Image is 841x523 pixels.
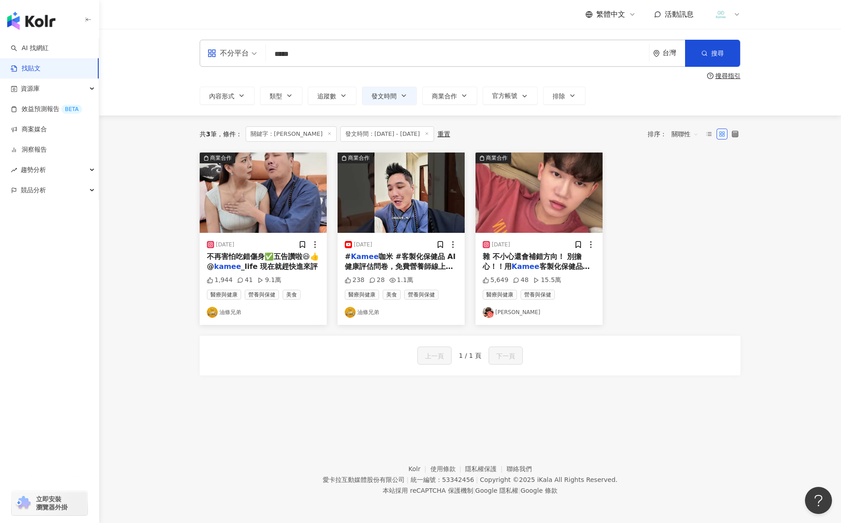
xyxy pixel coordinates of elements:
[663,49,685,57] div: 台灣
[507,465,532,472] a: 聯絡我們
[404,290,439,300] span: 營養與保健
[345,290,379,300] span: 醫療與健康
[200,153,327,233] button: 商業合作
[345,252,351,261] span: #
[217,130,242,138] span: 條件 ：
[245,290,279,300] span: 營養與保健
[492,92,517,99] span: 官方帳號
[596,9,625,19] span: 繁體中文
[369,276,385,285] div: 28
[21,160,46,180] span: 趨勢分析
[653,50,660,57] span: environment
[7,12,55,30] img: logo
[422,87,477,105] button: 商業合作
[411,476,474,483] div: 統一編號：53342456
[473,487,475,494] span: |
[348,153,370,162] div: 商業合作
[475,487,518,494] a: Google 隱私權
[362,87,417,105] button: 發文時間
[200,153,327,233] img: post-image
[345,307,356,318] img: KOL Avatar
[521,487,558,494] a: Google 條款
[685,40,740,67] button: 搜尋
[206,130,210,138] span: 3
[672,127,699,141] span: 關聯性
[11,125,47,134] a: 商案媒合
[483,290,517,300] span: 醫療與健康
[465,465,507,472] a: 隱私權保護
[260,87,302,105] button: 類型
[345,252,456,301] span: 咖米 #客製化保健品 AI健康評估問卷，免費營養師線上1:1諮詢，不再害怕吃錯傷身，官網 https://
[483,87,538,105] button: 官方帳號
[200,130,217,138] div: 共 筆
[283,290,301,300] span: 美食
[12,491,87,515] a: chrome extension立即安裝 瀏覽器外掛
[459,352,481,359] span: 1 / 1 頁
[483,276,508,285] div: 5,649
[476,476,478,483] span: |
[317,93,336,100] span: 追蹤數
[648,127,704,141] div: 排序：
[438,130,450,138] div: 重置
[270,93,282,100] span: 類型
[486,153,507,162] div: 商業合作
[21,180,46,200] span: 競品分析
[665,10,694,19] span: 活動訊息
[805,487,832,514] iframe: Help Scout Beacon - Open
[207,307,218,318] img: KOL Avatar
[483,307,494,318] img: KOL Avatar
[257,276,281,285] div: 9.1萬
[210,153,232,162] div: 商業合作
[200,87,255,105] button: 內容形式
[246,126,337,142] span: 關鍵字：[PERSON_NAME]
[521,290,555,300] span: 營養與保健
[383,290,401,300] span: 美食
[518,487,521,494] span: |
[475,153,603,233] img: post-image
[711,50,724,57] span: 搜尋
[553,93,565,100] span: 排除
[14,496,32,510] img: chrome extension
[537,476,553,483] a: iKala
[407,476,409,483] span: |
[207,307,320,318] a: KOL Avatar油條兄弟
[207,252,319,271] span: 不再害怕吃錯傷身✅五告讚啦😆👍 @
[216,241,234,249] div: [DATE]
[483,307,595,318] a: KOL Avatar[PERSON_NAME]
[11,167,17,173] span: rise
[475,153,603,233] button: 商業合作
[432,93,457,100] span: 商業合作
[543,87,585,105] button: 排除
[340,126,434,142] span: 發文時間：[DATE] - [DATE]
[11,145,47,154] a: 洞察報告
[430,465,466,472] a: 使用條款
[480,476,617,483] div: Copyright © 2025 All Rights Reserved.
[323,476,405,483] div: 愛卡拉互動媒體股份有限公司
[513,276,529,285] div: 48
[715,72,740,79] div: 搜尋指引
[11,105,82,114] a: 效益預測報告BETA
[489,347,523,365] button: 下一頁
[483,252,581,271] span: 雜 不小心還會補錯方向！ 別擔心！！用
[371,93,397,100] span: 發文時間
[11,44,49,53] a: searchAI 找網紅
[389,276,413,285] div: 1.1萬
[21,79,40,99] span: 資源庫
[408,465,430,472] a: Kolr
[214,262,241,271] mark: kamee
[11,64,41,73] a: 找貼文
[338,153,465,233] img: post-image
[207,46,249,60] div: 不分平台
[207,290,241,300] span: 醫療與健康
[345,276,365,285] div: 238
[345,307,457,318] a: KOL Avatar油條兄弟
[237,276,253,285] div: 41
[492,241,510,249] div: [DATE]
[707,73,713,79] span: question-circle
[207,276,233,285] div: 1,944
[512,262,539,271] mark: Kamee
[383,485,557,496] span: 本站採用 reCAPTCHA 保護機制
[207,49,216,58] span: appstore
[533,276,561,285] div: 15.5萬
[338,153,465,233] button: 商業合作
